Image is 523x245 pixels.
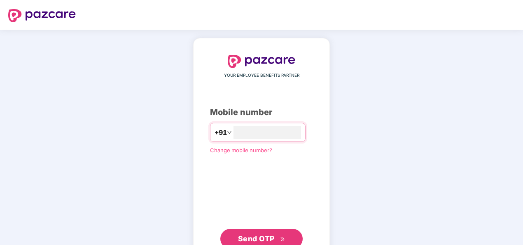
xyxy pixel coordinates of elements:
img: logo [8,9,76,22]
span: +91 [215,127,227,138]
a: Change mobile number? [210,147,272,153]
span: Send OTP [238,234,275,243]
span: double-right [280,237,285,242]
span: down [227,130,232,135]
div: Mobile number [210,106,313,119]
img: logo [228,55,295,68]
span: YOUR EMPLOYEE BENEFITS PARTNER [224,72,299,79]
